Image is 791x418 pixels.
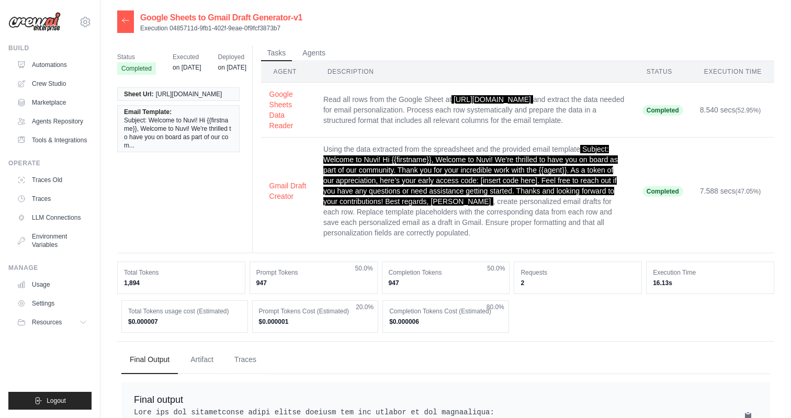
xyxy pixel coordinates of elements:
[13,57,92,73] a: Automations
[736,107,761,114] span: (52.95%)
[128,307,241,315] dt: Total Tokens usage cost (Estimated)
[140,12,302,24] h2: Google Sheets to Gmail Draft Generator-v1
[8,159,92,167] div: Operate
[124,90,154,98] span: Sheet Url:
[124,268,239,277] dt: Total Tokens
[117,52,156,62] span: Status
[13,132,92,149] a: Tools & Integrations
[261,61,315,83] th: Agent
[47,397,66,405] span: Logout
[653,279,767,287] dd: 16.13s
[8,392,92,410] button: Logout
[134,394,183,405] span: Final output
[653,268,767,277] dt: Execution Time
[389,307,502,315] dt: Completion Tokens Cost (Estimated)
[389,318,502,326] dd: $0.000006
[256,279,371,287] dd: 947
[692,83,774,138] td: 8.540 secs
[269,180,307,201] button: Gmail Draft Creator
[13,314,92,331] button: Resources
[156,90,222,98] span: [URL][DOMAIN_NAME]
[355,264,373,273] span: 50.0%
[13,94,92,111] a: Marketplace
[692,138,774,245] td: 7.588 secs
[218,52,246,62] span: Deployed
[256,268,371,277] dt: Prompt Tokens
[356,303,374,311] span: 20.0%
[13,172,92,188] a: Traces Old
[218,64,246,71] time: August 15, 2025 at 09:52 PDT
[261,46,292,61] button: Tasks
[389,279,503,287] dd: 947
[736,188,761,195] span: (47.05%)
[124,116,233,150] span: Subject: Welcome to Nuvi! Hi {{firstname}}, Welcome to Nuvi! We're thrilled to have you on board ...
[8,44,92,52] div: Build
[451,95,533,104] span: [URL][DOMAIN_NAME]
[487,303,504,311] span: 80.0%
[521,279,635,287] dd: 2
[315,61,634,83] th: Description
[13,190,92,207] a: Traces
[8,12,61,32] img: Logo
[296,46,332,61] button: Agents
[226,346,265,374] button: Traces
[13,113,92,130] a: Agents Repository
[269,89,307,131] button: Google Sheets Data Reader
[315,138,634,245] td: Using the data extracted from the spreadsheet and the provided email template , create personaliz...
[140,24,302,32] p: Execution 0485711d-9fb1-402f-9eae-0f9fcf3873b7
[8,264,92,272] div: Manage
[642,105,683,116] span: Completed
[634,61,692,83] th: Status
[13,276,92,293] a: Usage
[117,62,156,75] span: Completed
[315,83,634,138] td: Read all rows from the Google Sheet at and extract the data needed for email personalization. Pro...
[13,209,92,226] a: LLM Connections
[259,318,372,326] dd: $0.000001
[124,279,239,287] dd: 1,894
[259,307,372,315] dt: Prompt Tokens Cost (Estimated)
[121,346,178,374] button: Final Output
[173,64,201,71] time: August 15, 2025 at 10:09 PDT
[13,295,92,312] a: Settings
[521,268,635,277] dt: Requests
[642,186,683,197] span: Completed
[487,264,505,273] span: 50.0%
[13,75,92,92] a: Crew Studio
[32,318,62,326] span: Resources
[182,346,222,374] button: Artifact
[124,108,172,116] span: Email Template:
[13,228,92,253] a: Environment Variables
[692,61,774,83] th: Execution Time
[173,52,201,62] span: Executed
[128,318,241,326] dd: $0.000007
[389,268,503,277] dt: Completion Tokens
